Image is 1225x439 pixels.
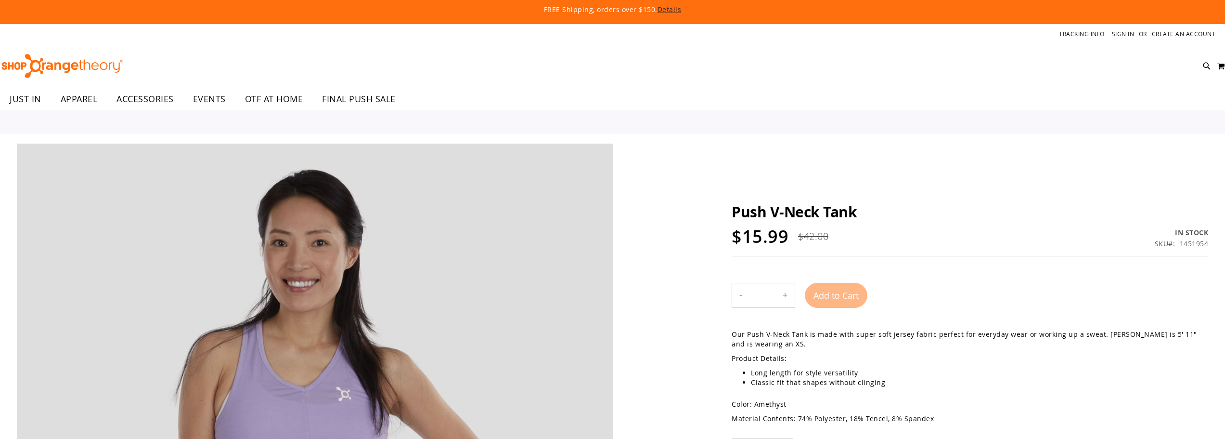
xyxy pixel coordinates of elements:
[51,88,107,110] a: APPAREL
[1155,228,1209,238] div: Availability
[751,378,1208,387] li: Classic fit that shapes without clinging
[61,88,98,110] span: APPAREL
[732,202,857,222] span: Push V-Neck Tank
[324,5,902,14] p: FREE Shipping, orders over $150.
[116,88,174,110] span: ACCESSORIES
[10,88,41,110] span: JUST IN
[1155,228,1209,238] div: In stock
[749,284,775,307] input: Product quantity
[1152,30,1216,38] a: Create an Account
[732,354,1208,363] p: Product Details:
[775,283,795,307] button: Increase product quantity
[732,283,749,307] button: Decrease product quantity
[245,88,303,110] span: OTF AT HOME
[658,5,682,14] a: Details
[1059,30,1105,38] a: Tracking Info
[235,88,313,110] a: OTF AT HOME
[193,88,226,110] span: EVENTS
[798,230,828,243] span: $42.00
[732,399,1208,409] p: Color: Amethyst
[1155,239,1175,248] strong: SKU
[1112,30,1135,38] a: Sign In
[732,225,788,248] span: $15.99
[322,88,396,110] span: FINAL PUSH SALE
[732,330,1208,349] p: Our Push V-Neck Tank is made with super soft jersey fabric perfect for everyday wear or working u...
[751,368,1208,378] li: Long length for style versatility
[183,88,235,110] a: EVENTS
[1180,239,1209,249] div: 1451954
[312,88,405,110] a: FINAL PUSH SALE
[107,88,183,110] a: ACCESSORIES
[732,414,1208,424] p: Material Contents: 74% Polyester, 18% Tencel, 8% Spandex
